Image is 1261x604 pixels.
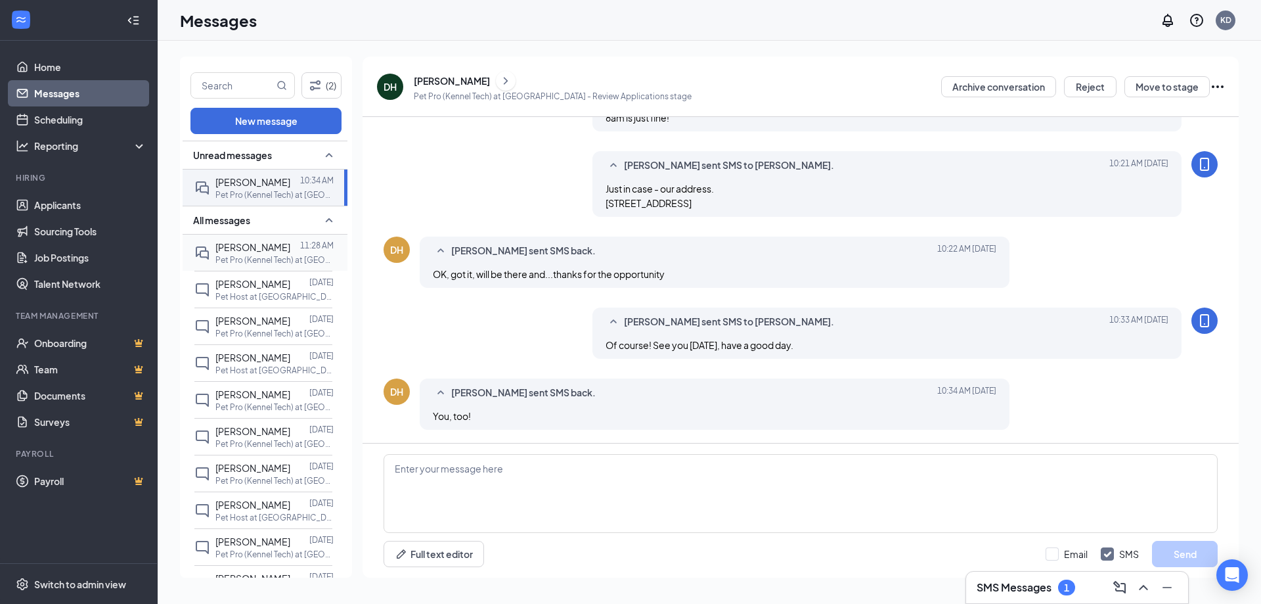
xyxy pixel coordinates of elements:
[215,536,290,547] span: [PERSON_NAME]
[414,91,692,102] p: Pet Pro (Kennel Tech) at [GEOGRAPHIC_DATA] - Review Applications stage
[215,475,334,486] p: Pet Pro (Kennel Tech) at [GEOGRAPHIC_DATA]
[34,218,146,244] a: Sourcing Tools
[606,314,621,330] svg: SmallChevronUp
[309,424,334,435] p: [DATE]
[321,212,337,228] svg: SmallChevronUp
[34,383,146,409] a: DocumentsCrown
[34,330,146,356] a: OnboardingCrown
[215,512,334,523] p: Pet Host at [GEOGRAPHIC_DATA]
[321,147,337,163] svg: SmallChevronUp
[215,291,334,302] p: Pet Host at [GEOGRAPHIC_DATA]
[309,534,334,546] p: [DATE]
[307,78,323,93] svg: Filter
[34,80,146,106] a: Messages
[16,448,144,459] div: Payroll
[309,277,334,288] p: [DATE]
[16,310,144,321] div: Team Management
[390,385,403,398] div: DH
[1109,577,1130,598] button: ComposeMessage
[194,540,210,555] svg: ChatInactive
[194,466,210,482] svg: ChatInactive
[194,282,210,298] svg: ChatInactive
[1157,577,1178,598] button: Minimize
[1152,541,1218,567] button: Send
[624,314,834,330] span: [PERSON_NAME] sent SMS to [PERSON_NAME].
[34,244,146,271] a: Job Postings
[301,72,342,99] button: Filter (2)
[127,14,140,27] svg: Collapse
[384,541,484,567] button: Full text editorPen
[390,243,403,256] div: DH
[215,241,290,253] span: [PERSON_NAME]
[34,356,146,383] a: TeamCrown
[606,183,714,209] span: Just in case - our address. [STREET_ADDRESS]
[34,468,146,494] a: PayrollCrown
[309,461,334,472] p: [DATE]
[277,80,287,91] svg: MagnifyingGlass
[215,425,290,437] span: [PERSON_NAME]
[300,175,334,186] p: 10:34 AM
[1133,577,1154,598] button: ChevronUp
[433,243,449,259] svg: SmallChevronUp
[496,71,516,91] button: ChevronRight
[34,106,146,133] a: Scheduling
[34,271,146,297] a: Talent Network
[34,139,147,152] div: Reporting
[34,578,126,591] div: Switch to admin view
[194,180,210,196] svg: DoubleChat
[16,578,29,591] svg: Settings
[215,176,290,188] span: [PERSON_NAME]
[215,438,334,450] p: Pet Pro (Kennel Tech) at [GEOGRAPHIC_DATA]
[309,571,334,582] p: [DATE]
[215,365,334,376] p: Pet Host at [GEOGRAPHIC_DATA]
[215,189,334,200] p: Pet Pro (Kennel Tech) at [GEOGRAPHIC_DATA]
[194,429,210,445] svg: ChatInactive
[451,385,596,401] span: [PERSON_NAME] sent SMS back.
[414,74,490,87] div: [PERSON_NAME]
[1064,582,1069,593] div: 1
[194,392,210,408] svg: ChatInactive
[1109,158,1168,174] span: [DATE] 10:21 AM
[1197,156,1212,172] svg: MobileSms
[1124,76,1210,97] button: Move to stage
[215,328,334,339] p: Pet Pro (Kennel Tech) at [GEOGRAPHIC_DATA]
[1064,76,1117,97] button: Reject
[194,576,210,592] svg: DoubleChat
[34,54,146,80] a: Home
[215,499,290,511] span: [PERSON_NAME]
[606,112,669,124] span: 8am is just fine!
[215,315,290,327] span: [PERSON_NAME]
[215,402,334,413] p: Pet Pro (Kennel Tech) at [GEOGRAPHIC_DATA]
[433,410,471,422] span: You, too!
[191,73,274,98] input: Search
[1220,14,1231,26] div: KD
[300,240,334,251] p: 11:28 AM
[977,580,1051,595] h3: SMS Messages
[16,172,144,183] div: Hiring
[624,158,834,174] span: [PERSON_NAME] sent SMS to [PERSON_NAME].
[215,549,334,560] p: Pet Pro (Kennel Tech) at [GEOGRAPHIC_DATA]
[215,352,290,363] span: [PERSON_NAME]
[193,149,272,162] span: Unread messages
[215,572,290,584] span: [PERSON_NAME]
[215,278,290,290] span: [PERSON_NAME]
[193,214,250,227] span: All messages
[194,503,210,519] svg: ChatInactive
[309,350,334,361] p: [DATE]
[941,76,1056,97] button: Archive conversation
[384,80,397,93] div: DH
[1109,314,1168,330] span: [DATE] 10:33 AM
[1197,313,1212,329] svg: MobileSms
[34,409,146,435] a: SurveysCrown
[34,192,146,218] a: Applicants
[395,547,408,561] svg: Pen
[309,314,334,325] p: [DATE]
[606,339,793,351] span: Of course! See you [DATE], have a good day.
[937,385,996,401] span: [DATE] 10:34 AM
[1216,559,1248,591] div: Open Intercom Messenger
[937,243,996,259] span: [DATE] 10:22 AM
[309,498,334,509] p: [DATE]
[1159,580,1175,595] svg: Minimize
[215,462,290,474] span: [PERSON_NAME]
[215,254,334,266] p: Pet Pro (Kennel Tech) at [GEOGRAPHIC_DATA]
